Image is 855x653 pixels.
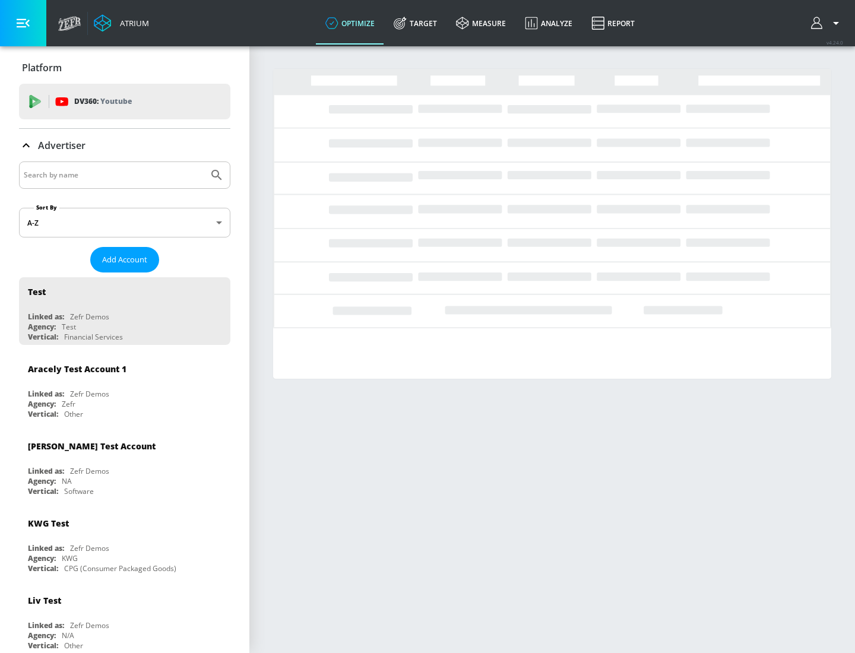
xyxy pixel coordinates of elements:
[64,641,83,651] div: Other
[28,409,58,419] div: Vertical:
[28,486,58,496] div: Vertical:
[28,286,46,297] div: Test
[28,440,156,452] div: [PERSON_NAME] Test Account
[64,409,83,419] div: Other
[28,363,126,375] div: Aracely Test Account 1
[28,312,64,322] div: Linked as:
[19,354,230,422] div: Aracely Test Account 1Linked as:Zefr DemosAgency:ZefrVertical:Other
[64,486,94,496] div: Software
[582,2,644,45] a: Report
[28,543,64,553] div: Linked as:
[70,312,109,322] div: Zefr Demos
[28,476,56,486] div: Agency:
[38,139,85,152] p: Advertiser
[24,167,204,183] input: Search by name
[74,95,132,108] p: DV360:
[70,620,109,630] div: Zefr Demos
[70,543,109,553] div: Zefr Demos
[28,630,56,641] div: Agency:
[19,432,230,499] div: [PERSON_NAME] Test AccountLinked as:Zefr DemosAgency:NAVertical:Software
[28,332,58,342] div: Vertical:
[19,51,230,84] div: Platform
[64,332,123,342] div: Financial Services
[28,595,61,606] div: Liv Test
[28,518,69,529] div: KWG Test
[28,389,64,399] div: Linked as:
[34,204,59,211] label: Sort By
[62,399,75,409] div: Zefr
[115,18,149,28] div: Atrium
[19,129,230,162] div: Advertiser
[28,620,64,630] div: Linked as:
[62,630,74,641] div: N/A
[28,466,64,476] div: Linked as:
[19,208,230,237] div: A-Z
[100,95,132,107] p: Youtube
[19,509,230,576] div: KWG TestLinked as:Zefr DemosAgency:KWGVertical:CPG (Consumer Packaged Goods)
[28,563,58,573] div: Vertical:
[64,563,176,573] div: CPG (Consumer Packaged Goods)
[384,2,446,45] a: Target
[90,247,159,272] button: Add Account
[19,84,230,119] div: DV360: Youtube
[19,277,230,345] div: TestLinked as:Zefr DemosAgency:TestVertical:Financial Services
[316,2,384,45] a: optimize
[62,322,76,332] div: Test
[28,641,58,651] div: Vertical:
[826,39,843,46] span: v 4.24.0
[62,553,78,563] div: KWG
[102,253,147,267] span: Add Account
[28,553,56,563] div: Agency:
[28,322,56,332] div: Agency:
[515,2,582,45] a: Analyze
[28,399,56,409] div: Agency:
[62,476,72,486] div: NA
[446,2,515,45] a: measure
[94,14,149,32] a: Atrium
[70,389,109,399] div: Zefr Demos
[70,466,109,476] div: Zefr Demos
[22,61,62,74] p: Platform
